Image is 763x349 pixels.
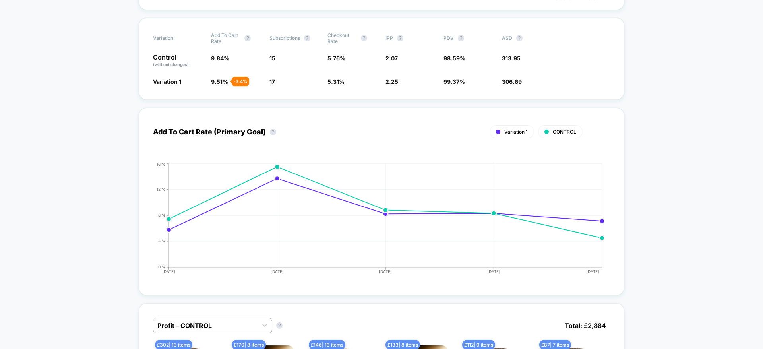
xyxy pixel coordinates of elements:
[385,35,393,41] span: IPP
[269,55,275,62] span: 15
[443,35,454,41] span: PDV
[157,161,166,166] tspan: 16 %
[153,62,189,67] span: (without changes)
[270,129,276,135] button: ?
[244,35,251,41] button: ?
[504,129,528,135] span: Variation 1
[586,269,599,274] tspan: [DATE]
[153,54,203,68] p: Control
[162,269,175,274] tspan: [DATE]
[487,269,500,274] tspan: [DATE]
[145,162,602,281] div: ADD_TO_CART_RATE
[327,55,345,62] span: 5.76 %
[153,78,181,85] span: Variation 1
[502,78,522,85] span: 306.69
[327,32,357,44] span: Checkout Rate
[276,322,283,329] button: ?
[553,129,576,135] span: CONTROL
[153,32,197,44] span: Variation
[158,238,166,243] tspan: 4 %
[385,55,398,62] span: 2.07
[157,187,166,192] tspan: 12 %
[211,32,240,44] span: Add To Cart Rate
[443,55,465,62] span: 98.59 %
[158,264,166,269] tspan: 0 %
[211,78,228,85] span: 9.51 %
[271,269,284,274] tspan: [DATE]
[327,78,345,85] span: 5.31 %
[361,35,367,41] button: ?
[304,35,310,41] button: ?
[379,269,392,274] tspan: [DATE]
[385,78,398,85] span: 2.25
[269,78,275,85] span: 17
[561,318,610,333] span: Total: £ 2,884
[397,35,403,41] button: ?
[516,35,523,41] button: ?
[458,35,464,41] button: ?
[502,35,512,41] span: ASD
[158,213,166,217] tspan: 8 %
[269,35,300,41] span: Subscriptions
[211,55,229,62] span: 9.84 %
[232,77,249,86] div: - 3.4 %
[502,55,521,62] span: 313.95
[443,78,465,85] span: 99.37 %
